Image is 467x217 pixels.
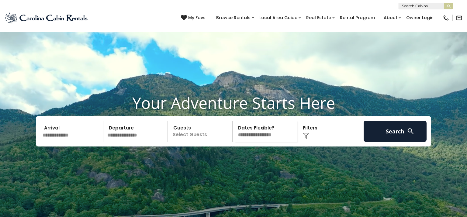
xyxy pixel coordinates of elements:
img: filter--v1.png [303,133,309,139]
img: phone-regular-black.png [443,15,449,21]
a: Owner Login [403,13,437,22]
button: Search [364,121,427,142]
img: Blue-2.png [5,12,89,24]
span: My Favs [188,15,206,21]
img: mail-regular-black.png [456,15,462,21]
a: Real Estate [303,13,334,22]
a: Browse Rentals [213,13,254,22]
h1: Your Adventure Starts Here [5,93,462,112]
a: About [381,13,400,22]
a: Rental Program [337,13,378,22]
a: My Favs [181,15,207,21]
a: Local Area Guide [256,13,300,22]
img: search-regular-white.png [407,127,414,135]
p: Select Guests [170,121,232,142]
